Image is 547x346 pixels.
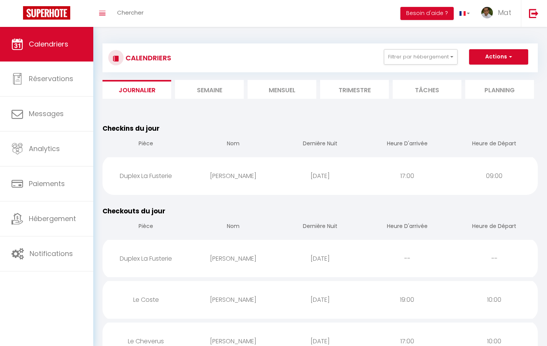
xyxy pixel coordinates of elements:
div: -- [364,246,451,271]
span: Checkouts du jour [102,206,165,216]
div: [PERSON_NAME] [190,246,277,271]
li: Trimestre [320,80,389,99]
li: Planning [465,80,534,99]
li: Mensuel [248,80,316,99]
span: Messages [29,109,64,118]
div: 10:00 [451,287,538,312]
div: [DATE] [277,163,364,188]
div: 17:00 [364,163,451,188]
th: Nom [190,133,277,155]
th: Heure de Départ [451,216,538,238]
div: [PERSON_NAME] [190,287,277,312]
button: Filtrer par hébergement [384,49,458,65]
div: [PERSON_NAME] [190,163,277,188]
span: Réservations [29,74,73,83]
div: 09:00 [451,163,538,188]
div: Duplex La Fusterie [102,163,190,188]
button: Besoin d'aide ? [400,7,454,20]
li: Journalier [102,80,171,99]
div: -- [451,246,538,271]
div: Duplex La Fusterie [102,246,190,271]
span: Mat [498,8,511,17]
th: Heure de Départ [451,133,538,155]
span: Notifications [30,249,73,258]
th: Dernière Nuit [277,133,364,155]
div: 19:00 [364,287,451,312]
th: Pièce [102,216,190,238]
span: Analytics [29,144,60,153]
span: Calendriers [29,39,68,49]
th: Pièce [102,133,190,155]
li: Tâches [393,80,461,99]
button: Actions [469,49,528,65]
img: logout [529,8,539,18]
th: Heure D'arrivée [364,216,451,238]
span: Hébergement [29,214,76,223]
th: Dernière Nuit [277,216,364,238]
li: Semaine [175,80,244,99]
span: Paiements [29,179,65,188]
div: [DATE] [277,246,364,271]
img: Super Booking [23,6,70,20]
div: [DATE] [277,287,364,312]
h3: CALENDRIERS [124,49,171,67]
img: ... [481,7,493,18]
th: Nom [190,216,277,238]
button: Ouvrir le widget de chat LiveChat [6,3,29,26]
span: Chercher [117,8,144,17]
span: Checkins du jour [102,124,160,133]
th: Heure D'arrivée [364,133,451,155]
div: Le Coste [102,287,190,312]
